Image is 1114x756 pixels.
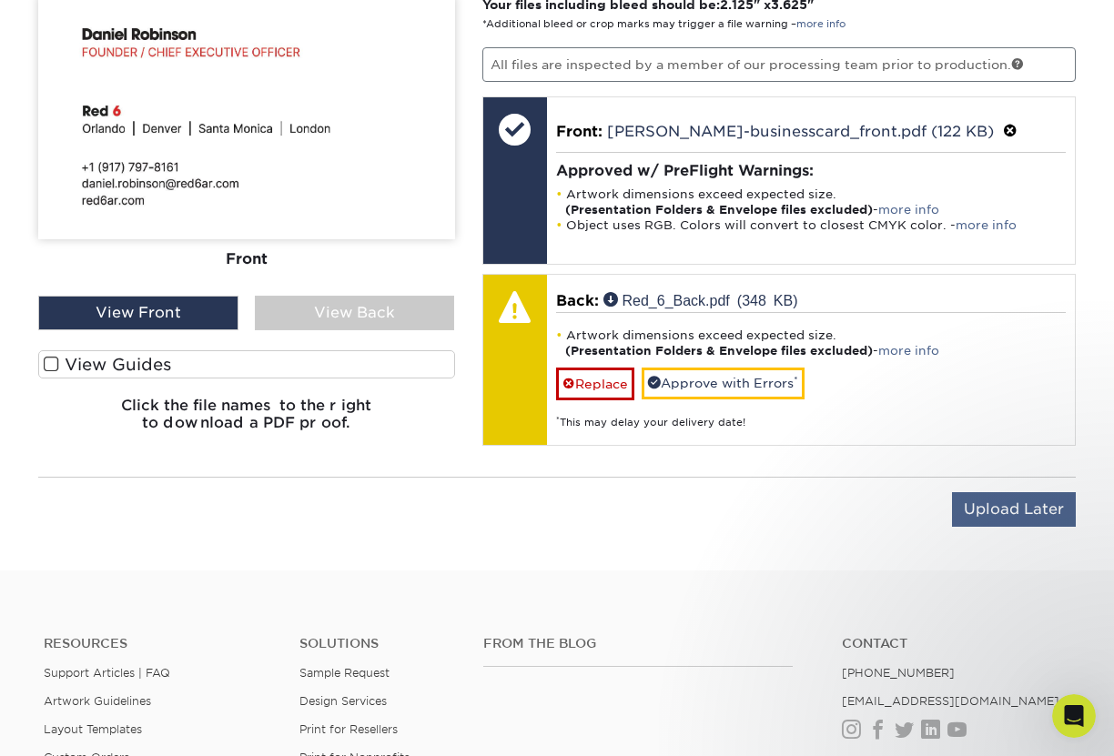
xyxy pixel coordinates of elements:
[44,694,151,708] a: Artwork Guidelines
[116,596,130,610] button: Start recording
[565,344,873,358] strong: (Presentation Folders & Envelope files excluded)
[15,96,299,555] div: ACTION REQUIRED: Primoprint Order 2593-25648-81498-2Good morning [PERSON_NAME],Thank you for plac...
[556,292,599,309] span: Back:
[29,509,278,542] i: You will receive a copy of this message by email
[952,492,1076,527] input: Upload Later
[88,9,207,23] h1: [PERSON_NAME]
[482,18,846,30] small: *Additional bleed or crop marks may trigger a file warning –
[57,596,72,610] button: Gif picker
[15,558,349,589] textarea: Message…
[1052,694,1096,738] iframe: Intercom live chat
[299,636,455,651] h4: Solutions
[842,636,1070,651] a: Contact
[556,328,1067,358] li: Artwork dimensions exceed expected size. -
[12,7,46,42] button: go back
[285,7,319,42] button: Home
[299,666,390,680] a: Sample Request
[310,589,341,618] button: Send a message…
[299,694,387,708] a: Design Services
[878,344,939,358] a: more info
[842,694,1059,708] a: [EMAIL_ADDRESS][DOMAIN_NAME]
[15,96,349,595] div: Avery says…
[29,455,284,544] div: Please let us know if you have any questions or concerns about your order. Thank you, and enjoy y...
[29,151,284,169] div: Good morning [PERSON_NAME],
[603,292,798,307] a: Red_6_Back.pdf (348 KB)
[565,203,873,217] strong: (Presentation Folders & Envelope files excluded)
[956,218,1017,232] a: more info
[556,368,634,399] a: Replace
[299,722,398,736] a: Print for Resellers
[88,23,125,41] p: Active
[482,47,1077,82] p: All files are inspected by a member of our processing team prior to production.
[38,239,455,279] div: Front
[556,123,603,140] span: Front:
[44,636,272,651] h4: Resources
[29,106,284,142] div: ACTION REQUIRED: Primoprint Order 2593-25648-81498-2
[878,203,939,217] a: more info
[842,666,955,680] a: [PHONE_NUMBER]
[29,205,284,418] div: Thank you for placing your print order with Primoprint. This is just a friendly reminder that we ...
[319,7,352,40] div: Close
[44,722,142,736] a: Layout Templates
[642,368,805,398] a: Approve with Errors*
[86,596,101,610] button: Upload attachment
[255,296,455,330] div: View Back
[556,186,1067,217] li: Artwork dimensions exceed expected size. -
[38,397,455,446] h6: Click the file names to the right to download a PDF proof.
[556,217,1067,233] li: Object uses RGB. Colors will convert to closest CMYK color. -
[556,400,1067,430] div: This may delay your delivery date!
[556,162,1067,179] h4: Approved w/ PreFlight Warnings:
[607,123,994,140] a: [PERSON_NAME]-businesscard_front.pdf (122 KB)
[483,636,793,651] h4: From the Blog
[38,350,455,378] label: View Guides
[52,10,81,39] img: Profile image for Avery
[796,18,846,30] a: more info
[28,596,43,610] button: Emoji picker
[38,296,238,330] div: View Front
[44,666,170,680] a: Support Articles | FAQ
